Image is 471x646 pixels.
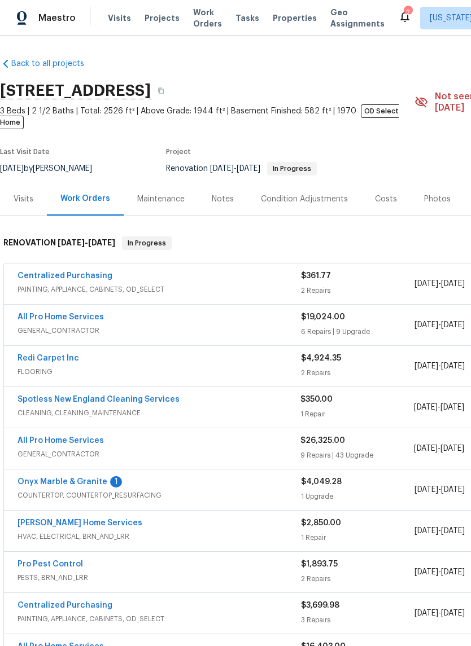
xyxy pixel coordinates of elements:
span: - [210,165,260,173]
span: $361.77 [301,272,331,280]
div: 2 Repairs [301,367,415,379]
span: $4,924.35 [301,354,341,362]
div: Notes [212,194,234,205]
span: $3,699.98 [301,601,339,609]
span: FLOORING [18,366,301,377]
span: - [415,566,465,578]
span: CLEANING, CLEANING_MAINTENANCE [18,407,300,419]
a: Centralized Purchasing [18,601,112,609]
span: - [415,608,465,619]
div: 9 Repairs | 43 Upgrade [300,450,413,461]
span: [DATE] [441,280,465,288]
span: [DATE] [441,609,465,617]
span: GENERAL_CONTRACTOR [18,449,300,460]
span: COUNTERTOP, COUNTERTOP_RESURFACING [18,490,301,501]
span: - [415,525,465,537]
a: Onyx Marble & Granite [18,478,107,486]
span: $19,024.00 [301,313,345,321]
div: 1 Repair [301,532,415,543]
span: - [415,484,465,495]
span: $2,850.00 [301,519,341,527]
div: 1 [110,476,122,487]
span: Project [166,148,191,155]
span: Work Orders [193,7,222,29]
a: Pro Pest Control [18,560,83,568]
span: - [415,361,465,372]
span: In Progress [268,165,316,172]
div: Photos [424,194,451,205]
span: [DATE] [88,239,115,247]
span: PAINTING, APPLIANCE, CABINETS, OD_SELECT [18,613,301,625]
h6: RENOVATION [3,236,115,250]
span: Geo Assignments [330,7,385,29]
span: GENERAL_CONTRACTOR [18,325,301,336]
span: Projects [145,12,180,24]
span: [DATE] [415,609,438,617]
span: [DATE] [414,403,438,411]
span: Visits [108,12,131,24]
span: [DATE] [441,486,465,494]
span: [DATE] [441,527,465,535]
a: [PERSON_NAME] Home Services [18,519,142,527]
span: Properties [273,12,317,24]
span: In Progress [123,238,171,249]
div: Condition Adjustments [261,194,348,205]
a: All Pro Home Services [18,313,104,321]
span: [DATE] [441,568,465,576]
span: [DATE] [415,527,438,535]
div: Costs [375,194,397,205]
span: [DATE] [210,165,234,173]
div: 3 Repairs [301,614,415,626]
span: HVAC, ELECTRICAL, BRN_AND_LRR [18,531,301,542]
div: Work Orders [60,193,110,204]
span: [DATE] [415,486,438,494]
span: [DATE] [415,568,438,576]
span: $350.00 [300,395,333,403]
span: Renovation [166,165,317,173]
button: Copy Address [151,81,171,101]
span: - [414,443,464,454]
a: Centralized Purchasing [18,272,112,280]
span: PAINTING, APPLIANCE, CABINETS, OD_SELECT [18,284,301,295]
span: [DATE] [441,403,464,411]
div: 2 Repairs [301,285,415,296]
div: 1 Upgrade [301,491,415,502]
span: [DATE] [415,280,438,288]
a: All Pro Home Services [18,437,104,445]
span: - [58,239,115,247]
div: 6 Repairs | 9 Upgrade [301,326,415,337]
span: [DATE] [237,165,260,173]
span: $1,893.75 [301,560,338,568]
span: Maestro [38,12,76,24]
div: Maintenance [137,194,185,205]
div: 1 Repair [300,408,413,420]
span: PESTS, BRN_AND_LRR [18,572,301,583]
span: [DATE] [441,321,465,329]
a: Redi Carpet Inc [18,354,79,362]
div: 2 [404,7,412,18]
a: Spotless New England Cleaning Services [18,395,180,403]
span: $26,325.00 [300,437,345,445]
span: [DATE] [58,239,85,247]
span: - [415,278,465,289]
span: - [415,319,465,331]
div: 2 Repairs [301,573,415,585]
span: $4,049.28 [301,478,342,486]
span: Tasks [236,14,259,22]
div: Visits [14,194,33,205]
span: [DATE] [441,445,464,452]
span: [DATE] [415,362,438,370]
span: [DATE] [441,362,465,370]
span: [DATE] [414,445,438,452]
span: [DATE] [415,321,438,329]
span: - [414,402,464,413]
